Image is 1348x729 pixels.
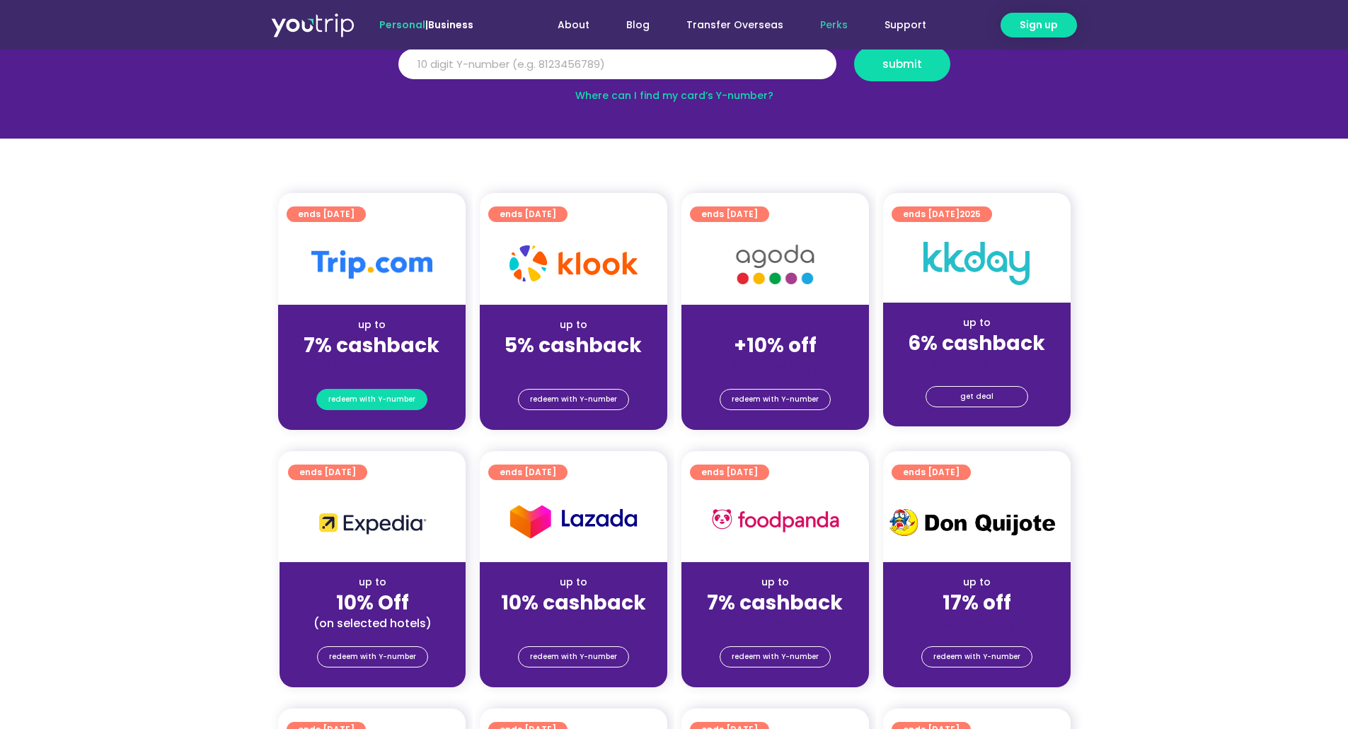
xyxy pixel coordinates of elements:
[734,332,817,359] strong: +10% off
[894,356,1059,371] div: (for stays only)
[505,332,642,359] strong: 5% cashback
[379,18,425,32] span: Personal
[690,465,769,480] a: ends [DATE]
[908,329,1045,357] strong: 6% cashback
[328,390,415,409] span: redeem with Y-number
[530,390,617,409] span: redeem with Y-number
[693,575,858,590] div: up to
[298,206,355,222] span: ends [DATE]
[732,647,819,667] span: redeem with Y-number
[894,575,1059,590] div: up to
[892,465,971,480] a: ends [DATE]
[693,616,858,631] div: (for stays only)
[539,12,608,38] a: About
[491,358,656,373] div: (for stays only)
[287,206,366,222] a: ends [DATE]
[501,589,646,617] strong: 10% cashback
[701,206,758,222] span: ends [DATE]
[512,12,945,38] nav: Menu
[299,465,356,480] span: ends [DATE]
[693,358,858,373] div: (for stays only)
[500,206,556,222] span: ends [DATE]
[894,315,1059,330] div: up to
[762,317,788,332] span: up to
[707,589,843,617] strong: 7% cashback
[720,646,831,667] a: redeem with Y-number
[608,12,668,38] a: Blog
[518,646,629,667] a: redeem with Y-number
[317,646,428,667] a: redeem with Y-number
[379,18,473,32] span: |
[903,206,981,222] span: ends [DATE]
[882,59,922,69] span: submit
[668,12,802,38] a: Transfer Overseas
[854,47,950,81] button: submit
[690,206,769,222] a: ends [DATE]
[866,12,945,38] a: Support
[491,575,656,590] div: up to
[892,206,992,222] a: ends [DATE]2025
[720,389,831,410] a: redeem with Y-number
[289,358,454,373] div: (for stays only)
[491,317,656,332] div: up to
[575,88,773,103] a: Where can I find my card’s Y-number?
[960,387,993,407] span: get deal
[500,465,556,480] span: ends [DATE]
[894,616,1059,631] div: (for stays only)
[802,12,866,38] a: Perks
[960,208,981,220] span: 2025
[291,575,454,590] div: up to
[1020,18,1058,33] span: Sign up
[488,465,568,480] a: ends [DATE]
[428,18,473,32] a: Business
[398,49,836,80] input: 10 digit Y-number (e.g. 8123456789)
[491,616,656,631] div: (for stays only)
[316,389,427,410] a: redeem with Y-number
[926,386,1028,407] a: get deal
[398,47,950,92] form: Y Number
[943,589,1011,617] strong: 17% off
[291,616,454,631] div: (on selected hotels)
[488,206,568,222] a: ends [DATE]
[336,589,409,617] strong: 10% Off
[1001,13,1077,37] a: Sign up
[903,465,960,480] span: ends [DATE]
[288,465,367,480] a: ends [DATE]
[518,389,629,410] a: redeem with Y-number
[530,647,617,667] span: redeem with Y-number
[921,646,1032,667] a: redeem with Y-number
[701,465,758,480] span: ends [DATE]
[304,332,439,359] strong: 7% cashback
[933,647,1020,667] span: redeem with Y-number
[289,317,454,332] div: up to
[732,390,819,409] span: redeem with Y-number
[329,647,416,667] span: redeem with Y-number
